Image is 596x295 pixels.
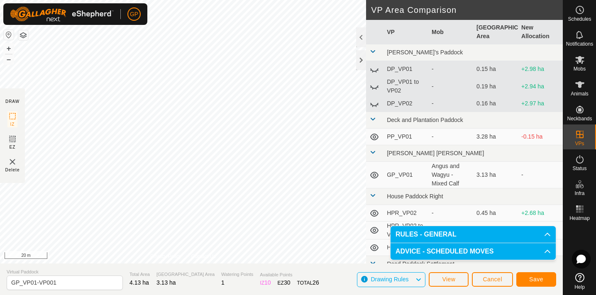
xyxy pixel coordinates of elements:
span: Notifications [566,41,593,46]
span: Schedules [568,17,591,22]
span: Mobs [574,66,586,71]
td: +2.2 ha [518,222,563,239]
div: - [432,82,470,91]
span: Available Points [260,271,319,278]
span: EZ [10,144,16,150]
span: Help [574,285,585,290]
span: Delete [5,167,20,173]
td: +2.94 ha [518,78,563,95]
td: +2.98 ha [518,61,563,78]
span: View [442,276,455,283]
td: -0.15 ha [518,129,563,145]
p-accordion-header: ADVICE - SCHEDULED MOVES [391,243,556,260]
a: Privacy Policy [150,253,181,260]
span: House Paddock Right [387,193,443,200]
span: Infra [574,191,584,196]
span: IZ [10,121,15,127]
td: GP_VP01 [383,162,428,188]
td: +2.97 ha [518,95,563,112]
td: +2.68 ha [518,205,563,222]
th: [GEOGRAPHIC_DATA] Area [473,20,518,44]
span: Virtual Paddock [7,268,123,275]
span: 1 [221,279,225,286]
td: - [518,162,563,188]
span: ADVICE - SCHEDULED MOVES [396,248,493,255]
a: Help [563,270,596,293]
div: - [432,65,470,73]
td: HPR_VP02 to VP03 [383,222,428,239]
div: - [432,132,470,141]
div: - [432,209,470,217]
span: VPs [575,141,584,146]
span: Deck and Plantation Paddock [387,117,463,123]
div: Angus and Wagyu - Mixed Calf [432,162,470,188]
span: 3.13 ha [156,279,176,286]
td: 0.45 ha [473,205,518,222]
td: 0.15 ha [473,61,518,78]
span: [PERSON_NAME]'s Paddock [387,49,463,56]
button: Map Layers [18,30,28,40]
div: TOTAL [297,278,319,287]
span: Cancel [483,276,502,283]
div: EZ [278,278,291,287]
th: Mob [428,20,473,44]
td: DP_VP02 [383,95,428,112]
div: IZ [260,278,271,287]
td: PP_VP01 [383,129,428,145]
td: 3.13 ha [473,162,518,188]
button: – [4,54,14,64]
td: 0.16 ha [473,95,518,112]
button: Save [516,272,556,287]
th: New Allocation [518,20,563,44]
span: 10 [264,279,271,286]
button: + [4,44,14,54]
span: Road Paddock Settlement [387,261,454,267]
span: [GEOGRAPHIC_DATA] Area [156,271,215,278]
img: VP [7,157,17,167]
img: Gallagher Logo [10,7,114,22]
span: Neckbands [567,116,592,121]
span: 26 [313,279,319,286]
span: Watering Points [221,271,253,278]
a: Contact Us [191,253,216,260]
span: Save [529,276,543,283]
td: 0.93 ha [473,222,518,239]
span: Total Area [129,271,150,278]
span: [PERSON_NAME] [PERSON_NAME] [387,150,484,156]
span: 4.13 ha [129,279,149,286]
span: Drawing Rules [371,276,408,283]
td: DP_VP01 [383,61,428,78]
td: HPR_VP02 [383,205,428,222]
th: VP [383,20,428,44]
span: 30 [284,279,291,286]
button: Cancel [472,272,513,287]
span: Heatmap [569,216,590,221]
span: Animals [571,91,589,96]
span: Status [572,166,586,171]
p-accordion-header: RULES - GENERAL [391,226,556,243]
div: DRAW [5,98,20,105]
button: View [429,272,469,287]
h2: VP Area Comparison [371,5,563,15]
span: GP [130,10,138,19]
span: RULES - GENERAL [396,231,457,238]
div: - [432,99,470,108]
button: Reset Map [4,30,14,40]
td: HPR_VP03 [383,239,428,256]
td: 0.19 ha [473,78,518,95]
td: 3.28 ha [473,129,518,145]
td: DP_VP01 to VP02 [383,78,428,95]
